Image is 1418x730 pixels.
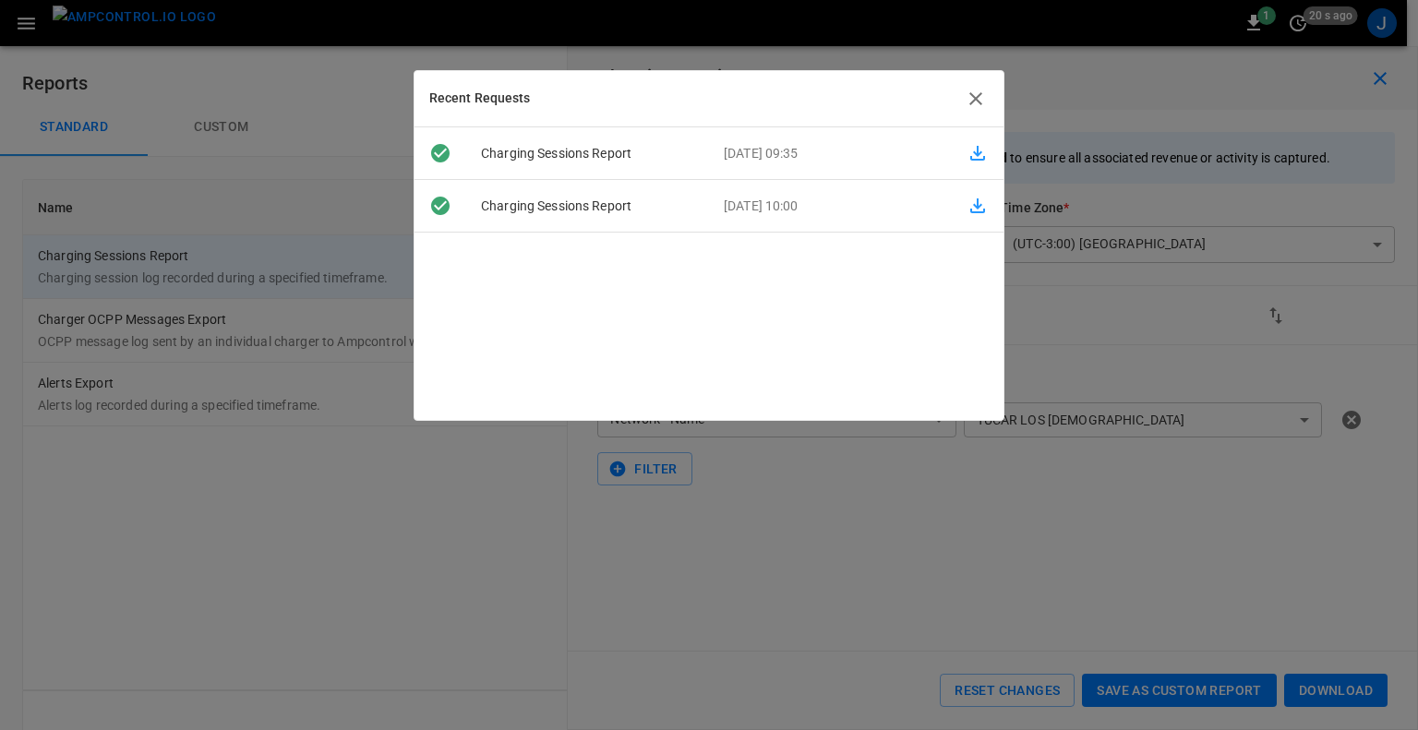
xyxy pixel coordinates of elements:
p: Charging Sessions Report [466,144,709,163]
div: Downloaded [415,195,466,217]
div: Ready to download [415,142,466,164]
p: Charging Sessions Report [466,197,709,216]
h6: Recent Requests [429,89,531,109]
p: [DATE] 09:35 [709,144,952,163]
p: [DATE] 10:00 [709,197,952,216]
